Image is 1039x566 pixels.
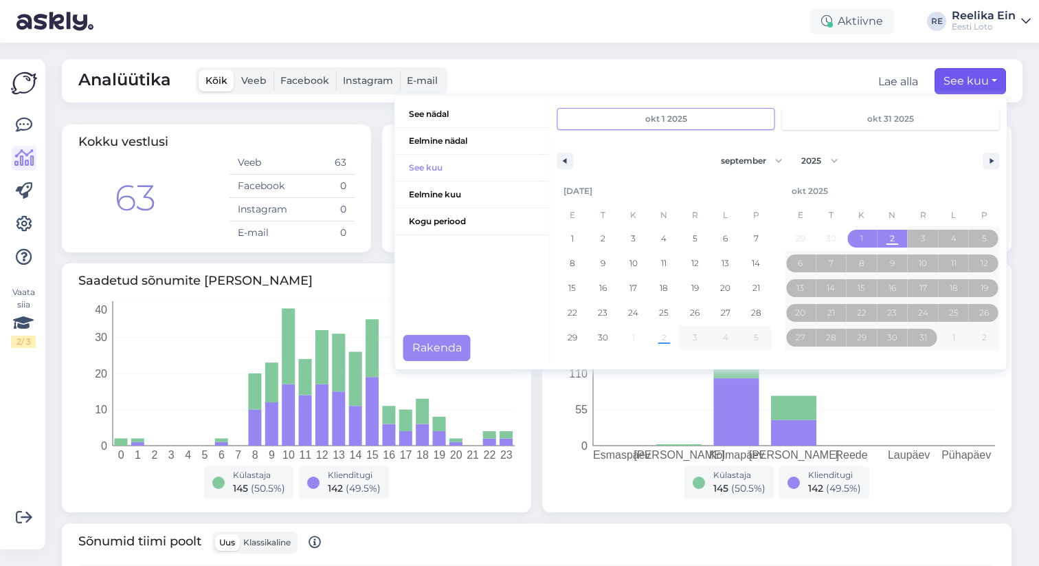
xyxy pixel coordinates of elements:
[78,134,168,149] span: Kokku vestlusi
[741,204,772,226] span: P
[808,482,823,494] span: 142
[395,208,550,235] button: Kogu periood
[618,204,649,226] span: K
[721,301,730,325] span: 27
[661,226,667,251] span: 4
[860,226,863,251] span: 1
[115,171,156,225] div: 63
[796,276,804,301] span: 13
[557,204,588,226] span: E
[816,276,847,301] button: 14
[450,449,462,461] tspan: 20
[601,251,605,276] span: 9
[659,301,669,325] span: 25
[969,204,1000,226] span: P
[557,251,588,276] button: 8
[752,251,760,276] span: 14
[599,276,607,301] span: 16
[878,74,918,90] div: Lae alla
[649,204,680,226] span: N
[785,178,999,204] div: okt 2025
[78,272,515,290] span: Saadetud sõnumite [PERSON_NAME]
[618,301,649,325] button: 24
[343,74,393,87] span: Instagram
[826,325,836,350] span: 28
[710,226,741,251] button: 6
[908,204,939,226] span: R
[292,198,355,221] td: 0
[741,301,772,325] button: 28
[857,301,867,325] span: 22
[11,286,36,348] div: Vaata siia
[588,204,618,226] span: T
[269,449,275,461] tspan: 9
[720,276,730,301] span: 20
[847,325,878,350] button: 29
[693,226,697,251] span: 5
[557,325,588,350] button: 29
[292,175,355,198] td: 0
[877,226,908,251] button: 2
[649,226,680,251] button: 4
[628,301,638,325] span: 24
[919,276,927,301] span: 17
[710,251,741,276] button: 13
[395,101,550,128] button: See nädal
[241,74,267,87] span: Veeb
[938,226,969,251] button: 4
[680,301,711,325] button: 26
[816,251,847,276] button: 7
[230,198,292,221] td: Instagram
[219,537,235,547] span: Uus
[847,204,878,226] span: K
[741,226,772,251] button: 7
[887,325,897,350] span: 30
[829,251,834,276] span: 7
[118,449,124,461] tspan: 0
[908,301,939,325] button: 24
[346,482,381,494] span: ( 49.5 %)
[618,276,649,301] button: 17
[951,226,957,251] span: 4
[571,226,574,251] span: 1
[826,482,861,494] span: ( 49.5 %)
[233,469,285,481] div: Külastaja
[731,482,766,494] span: ( 50.5 %)
[629,276,637,301] span: 17
[407,74,438,87] span: E-mail
[383,449,395,461] tspan: 16
[660,276,668,301] span: 18
[11,70,37,96] img: Askly Logo
[101,440,107,452] tspan: 0
[618,251,649,276] button: 10
[908,325,939,350] button: 31
[752,276,760,301] span: 21
[710,276,741,301] button: 20
[11,336,36,348] div: 2 / 3
[808,469,861,481] div: Klienditugi
[350,449,362,461] tspan: 14
[680,276,711,301] button: 19
[568,301,577,325] span: 22
[877,204,908,226] span: N
[588,251,618,276] button: 9
[713,482,728,494] span: 145
[889,276,896,301] span: 16
[484,449,496,461] tspan: 22
[749,449,840,461] tspan: [PERSON_NAME]
[952,21,1016,32] div: Eesti Loto
[785,204,816,226] span: E
[366,449,379,461] tspan: 15
[877,276,908,301] button: 16
[634,449,725,461] tspan: [PERSON_NAME]
[252,449,258,461] tspan: 8
[908,226,939,251] button: 3
[416,449,429,461] tspan: 18
[395,182,550,208] button: Eelmine kuu
[328,482,343,494] span: 142
[981,276,988,301] span: 19
[816,301,847,325] button: 21
[467,449,479,461] tspan: 21
[588,301,618,325] button: 23
[95,404,107,415] tspan: 10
